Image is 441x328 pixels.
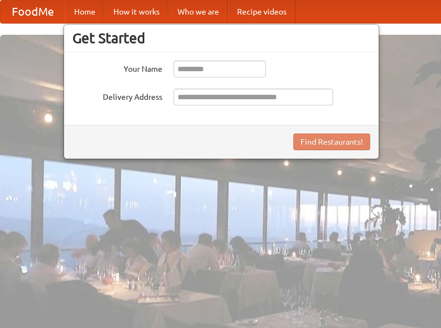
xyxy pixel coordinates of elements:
[228,1,295,23] a: Recipe videos
[104,1,169,23] a: How it works
[293,133,370,150] button: Find Restaurants!
[72,89,162,103] label: Delivery Address
[169,1,228,23] a: Who we are
[65,1,104,23] a: Home
[72,61,162,75] label: Your Name
[1,1,65,23] a: FoodMe
[72,30,370,47] h3: Get Started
